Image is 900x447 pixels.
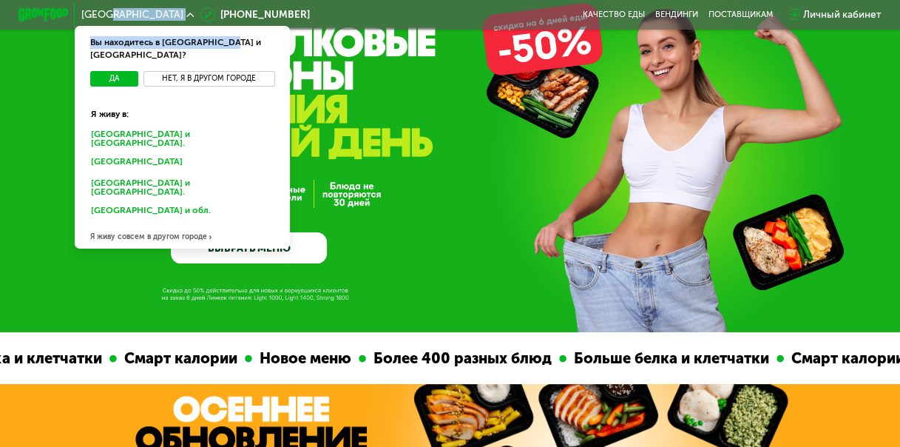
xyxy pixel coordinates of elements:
[83,98,282,121] div: Я живу в:
[112,347,240,370] div: Смарт калории
[75,224,290,249] div: Я живу совсем в другом городе
[143,71,275,87] button: Нет, я в другом городе
[81,10,183,20] span: [GEOGRAPHIC_DATA]
[803,7,882,22] div: Личный кабинет
[83,175,282,201] div: [GEOGRAPHIC_DATA] и [GEOGRAPHIC_DATA].
[583,10,645,20] a: Качество еды
[248,347,354,370] div: Новое меню
[362,347,555,370] div: Более 400 разных блюд
[708,10,772,20] div: поставщикам
[83,153,278,173] div: [GEOGRAPHIC_DATA]
[83,202,278,222] div: [GEOGRAPHIC_DATA] и обл.
[75,26,290,71] div: Вы находитесь в [GEOGRAPHIC_DATA] и [GEOGRAPHIC_DATA]?
[83,126,282,152] div: [GEOGRAPHIC_DATA] и [GEOGRAPHIC_DATA].
[90,71,138,87] button: Да
[562,347,772,370] div: Больше белка и клетчатки
[200,7,310,22] a: [PHONE_NUMBER]
[655,10,698,20] a: Вендинги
